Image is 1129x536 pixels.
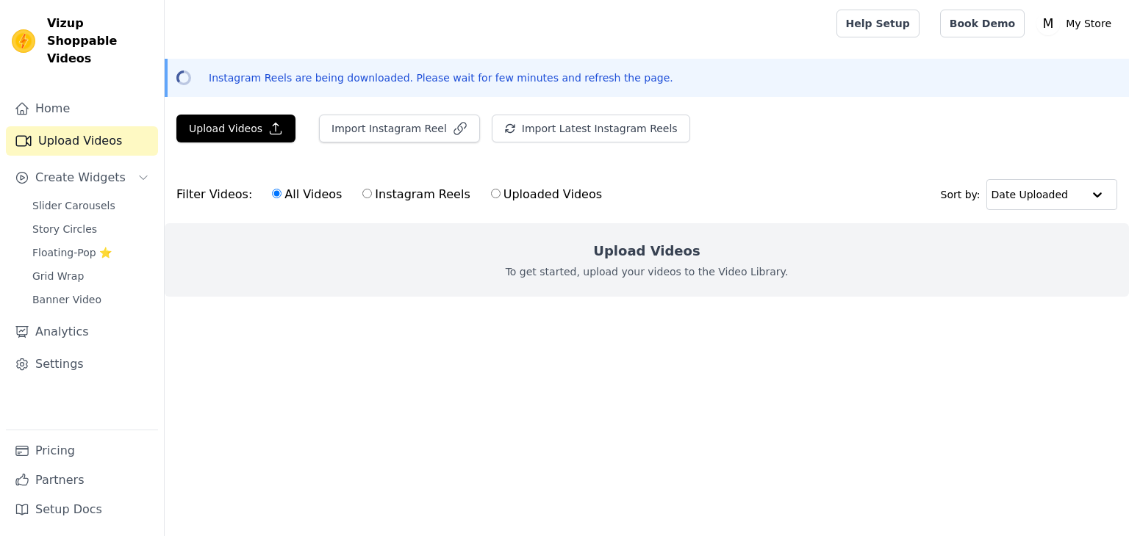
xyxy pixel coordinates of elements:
[1060,10,1117,37] p: My Store
[176,178,610,211] div: Filter Videos:
[24,195,158,216] a: Slider Carousels
[24,242,158,263] a: Floating-Pop ⭐
[24,219,158,239] a: Story Circles
[492,115,690,142] button: Import Latest Instagram Reels
[362,185,470,204] label: Instagram Reels
[490,185,603,204] label: Uploaded Videos
[271,185,343,204] label: All Videos
[32,198,115,213] span: Slider Carousels
[593,241,700,261] h2: Upload Videos
[176,115,295,142] button: Upload Videos
[940,10,1025,37] a: Book Demo
[47,15,152,68] span: Vizup Shoppable Videos
[836,10,920,37] a: Help Setup
[6,350,158,379] a: Settings
[24,266,158,286] a: Grid Wrap
[32,222,97,236] span: Story Circles
[35,169,126,186] span: Create Widgets
[491,189,501,198] input: Uploaded Videos
[6,94,158,123] a: Home
[32,269,84,283] span: Grid Wrap
[32,245,112,260] span: Floating-Pop ⭐
[24,289,158,310] a: Banner Video
[12,29,35,53] img: Vizup
[1043,16,1054,31] text: M
[319,115,480,142] button: Import Instagram Reel
[6,126,158,156] a: Upload Videos
[32,292,101,307] span: Banner Video
[506,264,789,279] p: To get started, upload your videos to the Video Library.
[272,189,282,198] input: All Videos
[1036,10,1117,37] button: M My Store
[6,436,158,466] a: Pricing
[362,189,372,198] input: Instagram Reels
[6,317,158,347] a: Analytics
[6,495,158,524] a: Setup Docs
[941,179,1118,210] div: Sort by:
[6,466,158,495] a: Partners
[209,70,673,85] p: Instagram Reels are being downloaded. Please wait for few minutes and refresh the page.
[6,163,158,192] button: Create Widgets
